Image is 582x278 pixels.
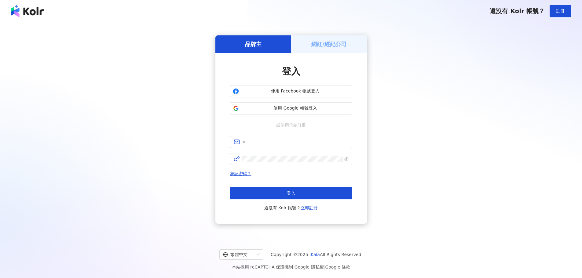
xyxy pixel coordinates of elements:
[232,263,350,271] span: 本站採用 reCAPTCHA 保護機制
[11,5,44,17] img: logo
[245,40,262,48] h5: 品牌主
[325,265,350,269] a: Google 條款
[556,9,565,13] span: 註冊
[241,105,350,111] span: 使用 Google 帳號登入
[264,204,318,211] span: 還沒有 Kolr 帳號？
[230,171,251,176] a: 忘記密碼？
[293,265,295,269] span: |
[490,7,545,15] span: 還沒有 Kolr 帳號？
[272,122,310,128] span: 或使用信箱註冊
[230,187,352,199] button: 登入
[230,102,352,114] button: 使用 Google 帳號登入
[282,66,300,77] span: 登入
[550,5,571,17] button: 註冊
[223,250,254,259] div: 繁體中文
[311,40,346,48] h5: 網紅/經紀公司
[230,85,352,97] button: 使用 Facebook 帳號登入
[271,251,363,258] span: Copyright © 2025 All Rights Reserved.
[309,252,320,257] a: iKala
[301,205,318,210] a: 立即註冊
[287,191,295,196] span: 登入
[324,265,325,269] span: |
[344,157,349,161] span: eye-invisible
[295,265,324,269] a: Google 隱私權
[241,88,350,94] span: 使用 Facebook 帳號登入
